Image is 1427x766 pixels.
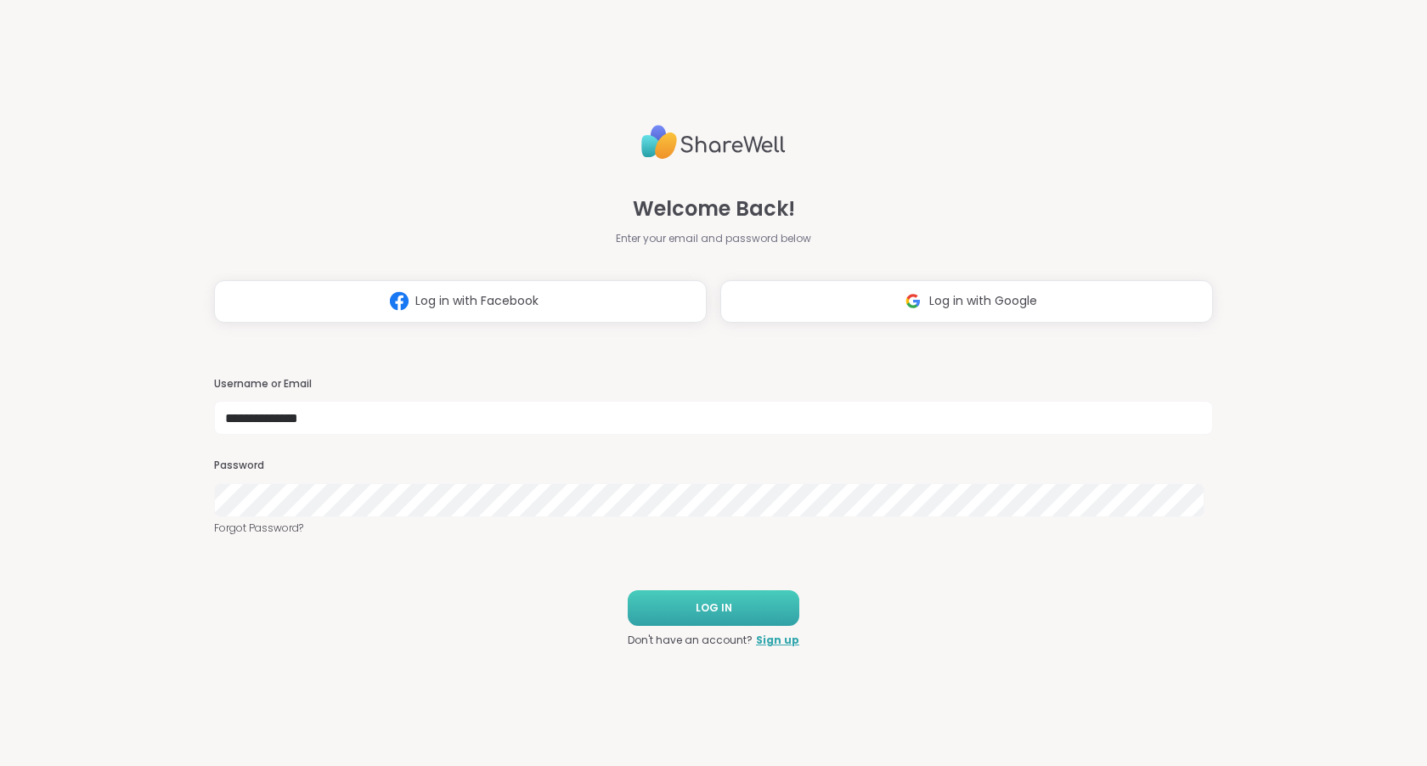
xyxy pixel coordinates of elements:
[641,118,786,166] img: ShareWell Logo
[214,377,1213,391] h3: Username or Email
[633,194,795,224] span: Welcome Back!
[696,600,732,616] span: LOG IN
[415,292,539,310] span: Log in with Facebook
[214,521,1213,536] a: Forgot Password?
[720,280,1213,323] button: Log in with Google
[897,285,929,317] img: ShareWell Logomark
[214,280,707,323] button: Log in with Facebook
[383,285,415,317] img: ShareWell Logomark
[616,231,811,246] span: Enter your email and password below
[628,590,799,626] button: LOG IN
[214,459,1213,473] h3: Password
[756,633,799,648] a: Sign up
[628,633,753,648] span: Don't have an account?
[929,292,1037,310] span: Log in with Google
